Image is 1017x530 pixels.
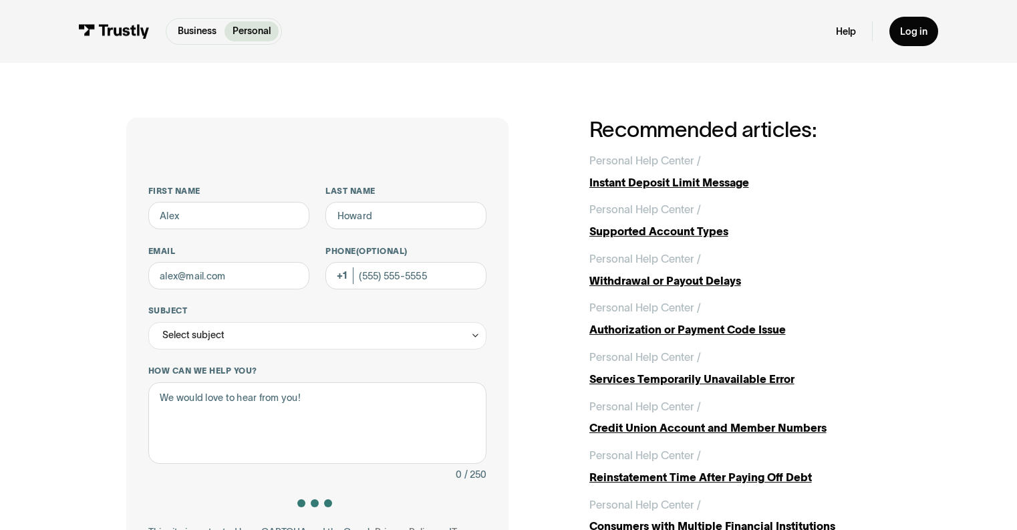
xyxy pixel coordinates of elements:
div: Authorization or Payment Code Issue [589,321,891,338]
div: Log in [900,25,927,38]
div: Select subject [162,327,225,344]
span: (Optional) [356,247,408,255]
a: Personal [225,21,279,41]
div: 0 [456,467,462,483]
a: Personal Help Center /Withdrawal or Payout Delays [589,251,891,289]
div: Reinstatement Time After Paying Off Debt [589,469,891,486]
label: How can we help you? [148,366,487,376]
a: Personal Help Center /Instant Deposit Limit Message [589,152,891,190]
div: Credit Union Account and Member Numbers [589,420,891,436]
input: Howard [325,202,486,229]
div: / 250 [464,467,486,483]
div: Supported Account Types [589,223,891,240]
div: Services Temporarily Unavailable Error [589,371,891,388]
label: First name [148,186,309,196]
p: Personal [233,24,271,38]
input: (555) 555-5555 [325,262,486,289]
label: Last name [325,186,486,196]
a: Help [836,25,856,38]
a: Business [169,21,225,41]
div: Personal Help Center / [589,497,701,513]
a: Personal Help Center /Reinstatement Time After Paying Off Debt [589,447,891,485]
img: Trustly Logo [79,24,150,39]
div: Personal Help Center / [589,349,701,366]
div: Instant Deposit Limit Message [589,174,891,191]
a: Personal Help Center /Supported Account Types [589,201,891,239]
label: Phone [325,246,486,257]
div: Withdrawal or Payout Delays [589,273,891,289]
input: Alex [148,202,309,229]
div: Personal Help Center / [589,201,701,218]
div: Personal Help Center / [589,152,701,169]
div: Personal Help Center / [589,251,701,267]
div: Personal Help Center / [589,299,701,316]
p: Business [178,24,216,38]
h2: Recommended articles: [589,118,891,142]
input: alex@mail.com [148,262,309,289]
a: Log in [889,17,939,45]
a: Personal Help Center /Services Temporarily Unavailable Error [589,349,891,387]
label: Subject [148,305,487,316]
a: Personal Help Center /Credit Union Account and Member Numbers [589,398,891,436]
label: Email [148,246,309,257]
a: Personal Help Center /Authorization or Payment Code Issue [589,299,891,338]
div: Personal Help Center / [589,447,701,464]
div: Personal Help Center / [589,398,701,415]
